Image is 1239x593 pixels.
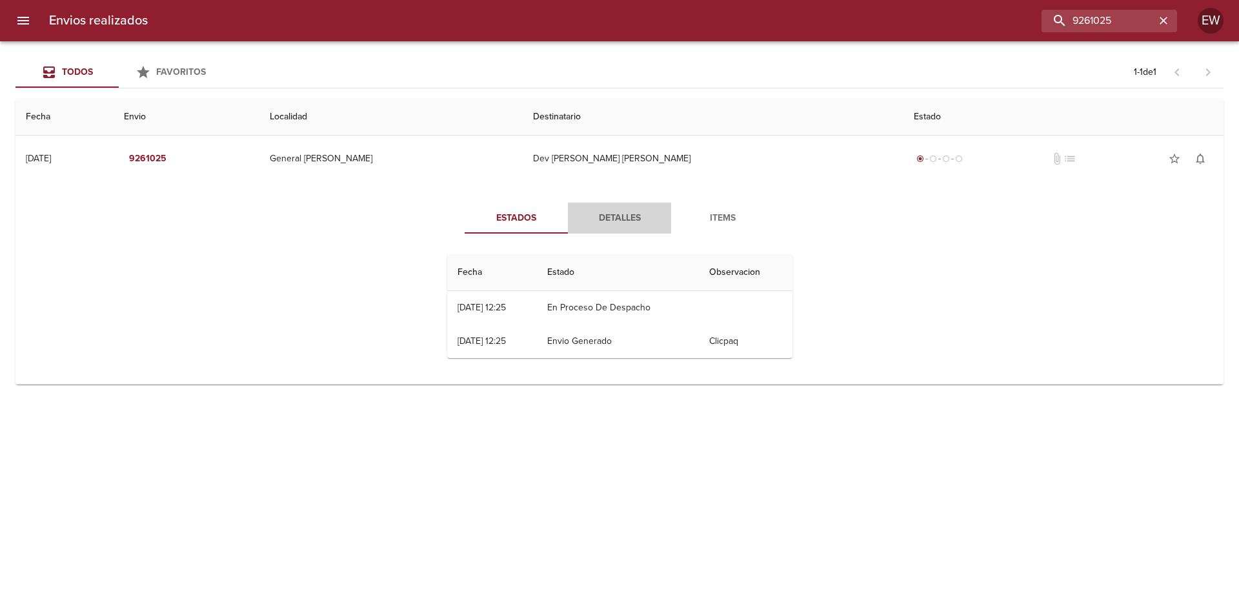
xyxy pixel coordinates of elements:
th: Fecha [447,254,538,291]
button: 9261025 [124,147,172,171]
span: Pagina siguiente [1193,57,1224,88]
div: Tabs detalle de guia [465,203,774,234]
div: Generado [914,152,965,165]
span: radio_button_unchecked [929,155,937,163]
th: Estado [903,99,1224,136]
div: Tabs Envios [15,57,222,88]
table: Tabla de envíos del cliente [15,99,1224,385]
button: Agregar a favoritos [1162,146,1187,172]
span: radio_button_unchecked [955,155,963,163]
th: Envio [114,99,259,136]
span: Todos [62,66,93,77]
td: En Proceso De Despacho [537,291,699,325]
th: Destinatario [523,99,904,136]
th: Localidad [259,99,523,136]
em: 9261025 [129,151,166,167]
span: Estados [472,210,560,226]
span: Pagina anterior [1162,65,1193,78]
button: Activar notificaciones [1187,146,1213,172]
table: Tabla de seguimiento [447,254,792,358]
div: [DATE] [26,153,51,164]
th: Fecha [15,99,114,136]
td: Clicpaq [699,325,792,358]
button: menu [8,5,39,36]
input: buscar [1042,10,1155,32]
span: No tiene pedido asociado [1063,152,1076,165]
div: Abrir información de usuario [1198,8,1224,34]
span: Items [679,210,767,226]
th: Observacion [699,254,792,291]
p: 1 - 1 de 1 [1134,66,1156,79]
span: radio_button_checked [916,155,924,163]
span: radio_button_unchecked [942,155,950,163]
span: star_border [1168,152,1181,165]
h6: Envios realizados [49,10,148,31]
div: [DATE] 12:25 [458,336,506,347]
th: Estado [537,254,699,291]
div: EW [1198,8,1224,34]
span: Favoritos [156,66,206,77]
td: General [PERSON_NAME] [259,136,523,182]
span: No tiene documentos adjuntos [1051,152,1063,165]
td: Envio Generado [537,325,699,358]
span: notifications_none [1194,152,1207,165]
td: Dev [PERSON_NAME] [PERSON_NAME] [523,136,904,182]
div: [DATE] 12:25 [458,302,506,313]
span: Detalles [576,210,663,226]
